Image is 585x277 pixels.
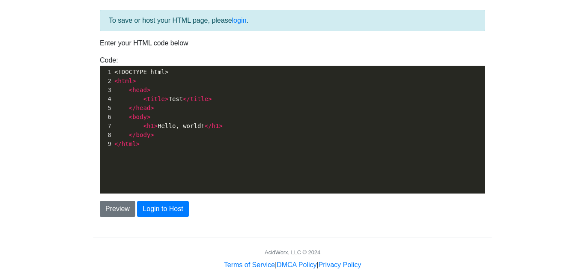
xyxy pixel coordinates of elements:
a: DMCA Policy [277,261,316,268]
span: html [118,77,132,84]
button: Login to Host [137,201,188,217]
span: Hello, world! [114,122,223,129]
span: > [147,113,150,120]
span: > [219,122,222,129]
span: > [147,86,150,93]
span: title [190,95,208,102]
span: </ [129,131,136,138]
span: > [208,95,212,102]
span: < [129,86,132,93]
span: > [165,95,168,102]
span: < [114,77,118,84]
div: 5 [100,104,113,113]
span: < [143,122,146,129]
button: Preview [100,201,135,217]
span: </ [114,140,122,147]
span: body [136,131,151,138]
div: To save or host your HTML page, please . [100,10,485,31]
p: Enter your HTML code below [100,38,485,48]
span: > [154,122,158,129]
div: 4 [100,95,113,104]
span: < [129,113,132,120]
span: </ [205,122,212,129]
div: | | [224,260,361,270]
a: Privacy Policy [319,261,361,268]
div: 1 [100,68,113,77]
a: login [232,17,247,24]
span: > [150,104,154,111]
div: AcidWorx, LLC © 2024 [265,248,320,256]
div: Code: [93,55,492,194]
span: html [122,140,136,147]
span: > [150,131,154,138]
div: 3 [100,86,113,95]
span: head [136,104,151,111]
a: Terms of Service [224,261,275,268]
span: h1 [147,122,154,129]
div: 8 [100,131,113,140]
span: > [132,77,136,84]
span: title [147,95,165,102]
div: 6 [100,113,113,122]
span: body [132,113,147,120]
span: > [136,140,140,147]
span: head [132,86,147,93]
div: 7 [100,122,113,131]
span: </ [183,95,190,102]
span: Test [114,95,212,102]
span: <!DOCTYPE html> [114,69,168,75]
div: 2 [100,77,113,86]
span: </ [129,104,136,111]
span: h1 [212,122,219,129]
span: < [143,95,146,102]
div: 9 [100,140,113,149]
